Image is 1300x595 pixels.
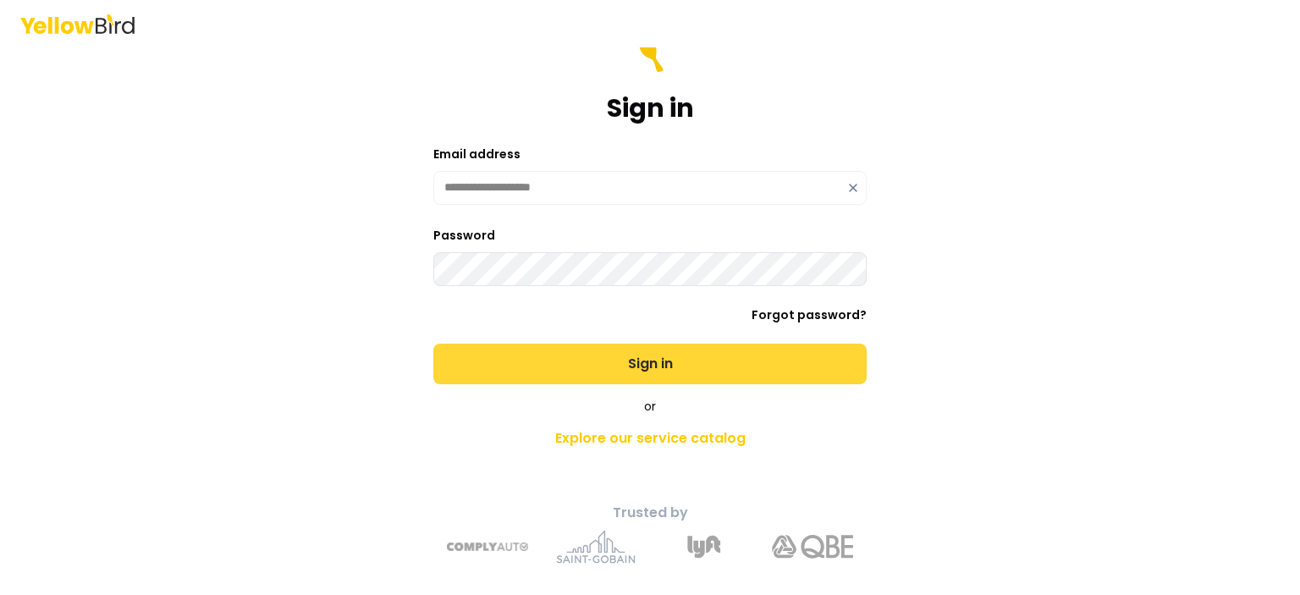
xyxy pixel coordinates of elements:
span: or [644,398,656,415]
p: Trusted by [352,503,948,523]
a: Explore our service catalog [352,421,948,455]
button: Sign in [433,344,867,384]
label: Password [433,227,495,244]
h1: Sign in [607,93,694,124]
label: Email address [433,146,521,163]
a: Forgot password? [752,306,867,323]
